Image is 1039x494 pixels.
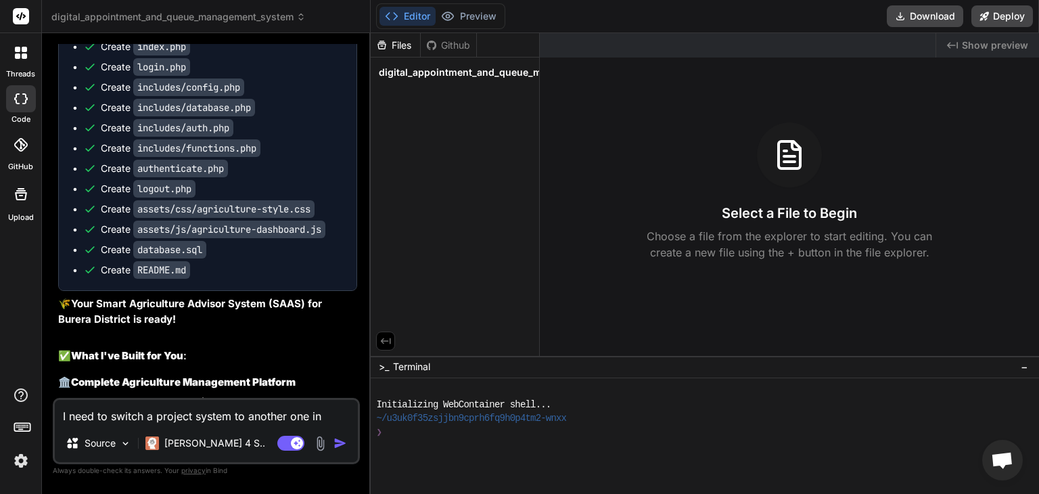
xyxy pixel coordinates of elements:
span: privacy [181,466,206,474]
button: Download [887,5,963,27]
code: assets/js/agriculture-dashboard.js [133,221,325,238]
strong: What I've Built for You [71,349,183,362]
div: Create [101,121,233,135]
p: Choose a file from the explorer to start editing. You can create a new file using the + button in... [638,228,941,261]
label: GitHub [8,161,33,173]
div: Create [101,40,190,53]
div: Create [101,162,228,175]
div: Create [101,263,190,277]
span: digital_appointment_and_queue_management_system [51,10,306,24]
span: − [1021,360,1028,374]
a: Open chat [982,440,1023,480]
code: includes/functions.php [133,139,260,157]
div: Create [101,182,195,196]
img: icon [333,436,347,450]
div: Create [101,60,190,74]
span: ❯ [376,426,382,440]
code: authenticate.php [133,160,228,177]
code: includes/auth.php [133,119,233,137]
button: − [1018,356,1031,378]
p: Source [85,436,116,450]
strong: Complete Agriculture Management Platform [71,376,296,388]
code: index.php [133,38,190,55]
p: 🌾 [58,296,357,327]
div: Create [101,141,260,155]
img: settings [9,449,32,472]
div: Files [371,39,420,52]
div: Create [101,81,244,94]
code: README.md [133,261,190,279]
label: threads [6,68,35,80]
span: Terminal [393,360,430,374]
img: Pick Models [120,438,131,449]
h3: 🏛️ [58,375,357,390]
button: Deploy [971,5,1033,27]
p: Always double-check its answers. Your in Bind [53,464,360,477]
span: ~/u3uk0f35zsjjbn9cprh6fq9h0p4tm2-wnxx [376,411,566,426]
div: Create [101,243,206,256]
p: [PERSON_NAME] 4 S.. [164,436,265,450]
span: >_ [379,360,389,374]
span: Initializing WebContainer shell... [376,398,551,412]
strong: Role-based authentication [69,396,200,409]
code: includes/config.php [133,78,244,96]
span: Show preview [962,39,1028,52]
code: includes/database.php [133,99,255,116]
div: Create [101,101,255,114]
label: Upload [8,212,34,223]
label: code [11,114,30,125]
code: login.php [133,58,190,76]
code: database.sql [133,241,206,259]
strong: Your Smart Agriculture Advisor System (SAAS) for Burera District is ready! [58,297,325,325]
span: digital_appointment_and_queue_management_system [379,66,632,79]
div: Github [421,39,476,52]
li: (Admin, Expert, Officer, Farmer) [69,395,357,411]
code: assets/css/agriculture-style.css [133,200,315,218]
h3: Select a File to Begin [722,204,857,223]
code: logout.php [133,180,195,198]
div: Create [101,202,315,216]
h2: ✅ : [58,349,357,364]
div: Create [101,223,325,236]
button: Preview [436,7,502,26]
button: Editor [379,7,436,26]
img: Claude 4 Sonnet [145,436,159,450]
img: attachment [313,436,328,451]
